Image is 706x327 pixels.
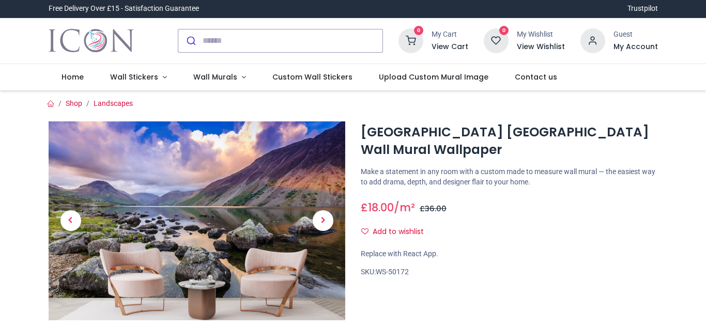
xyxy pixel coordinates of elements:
div: SKU: [361,267,658,277]
img: Icon Wall Stickers [49,26,134,55]
span: Next [313,210,333,231]
span: /m² [394,200,415,215]
a: Wall Stickers [97,64,180,91]
span: 36.00 [425,204,447,214]
a: 0 [484,36,509,44]
span: Home [62,72,84,82]
a: Trustpilot [627,4,658,14]
img: Mountain Landscape Lake District Cumbria Wall Mural Wallpaper [49,121,346,320]
span: Previous [60,210,81,231]
button: Add to wishlistAdd to wishlist [361,223,433,241]
div: Replace with React App. [361,249,658,259]
div: My Cart [432,29,468,40]
span: Wall Murals [193,72,237,82]
span: Custom Wall Stickers [272,72,352,82]
a: 0 [398,36,423,44]
h1: [GEOGRAPHIC_DATA] [GEOGRAPHIC_DATA] Wall Mural Wallpaper [361,123,658,159]
span: 18.00 [368,200,394,215]
div: Guest [613,29,658,40]
a: View Wishlist [517,42,565,52]
button: Submit [178,29,203,52]
span: £ [361,200,394,215]
a: Previous [49,151,93,290]
a: Next [301,151,345,290]
a: View Cart [432,42,468,52]
span: £ [420,204,447,214]
a: Landscapes [94,99,133,107]
sup: 0 [499,26,509,36]
span: Contact us [515,72,557,82]
a: My Account [613,42,658,52]
a: Logo of Icon Wall Stickers [49,26,134,55]
p: Make a statement in any room with a custom made to measure wall mural — the easiest way to add dr... [361,167,658,187]
div: My Wishlist [517,29,565,40]
span: Wall Stickers [110,72,158,82]
sup: 0 [414,26,424,36]
a: Wall Murals [180,64,259,91]
span: WS-50172 [376,268,409,276]
div: Free Delivery Over £15 - Satisfaction Guarantee [49,4,199,14]
span: Upload Custom Mural Image [379,72,488,82]
a: Shop [66,99,82,107]
i: Add to wishlist [361,228,369,235]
